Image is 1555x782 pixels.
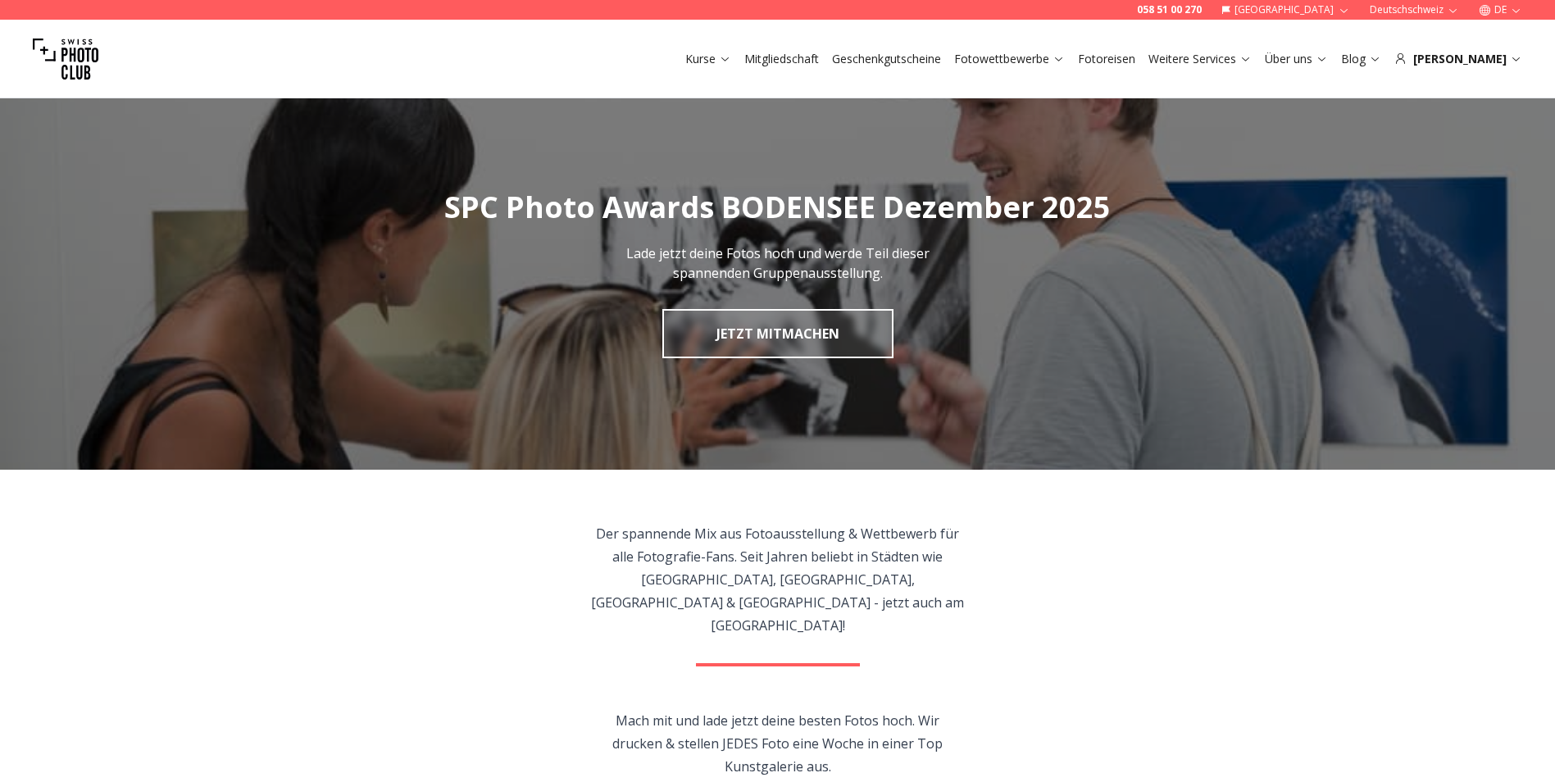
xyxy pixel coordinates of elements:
[1394,51,1522,67] div: [PERSON_NAME]
[1137,3,1202,16] a: 058 51 00 270
[33,26,98,92] img: Swiss photo club
[685,51,731,67] a: Kurse
[1142,48,1258,70] button: Weitere Services
[594,243,962,283] p: Lade jetzt deine Fotos hoch und werde Teil dieser spannenden Gruppenausstellung.
[954,51,1065,67] a: Fotowettbewerbe
[662,309,893,358] a: JETZT MITMACHEN
[738,48,825,70] button: Mitgliedschaft
[1265,51,1328,67] a: Über uns
[1341,51,1381,67] a: Blog
[1258,48,1334,70] button: Über uns
[679,48,738,70] button: Kurse
[832,51,941,67] a: Geschenkgutscheine
[590,522,965,637] p: Der spannende Mix aus Fotoausstellung & Wettbewerb für alle Fotografie-Fans. Seit Jahren beliebt ...
[744,51,819,67] a: Mitgliedschaft
[1334,48,1388,70] button: Blog
[1078,51,1135,67] a: Fotoreisen
[590,709,965,778] p: Mach mit und lade jetzt deine besten Fotos hoch. Wir drucken & stellen JEDES Foto eine Woche in e...
[825,48,948,70] button: Geschenkgutscheine
[1148,51,1252,67] a: Weitere Services
[1071,48,1142,70] button: Fotoreisen
[948,48,1071,70] button: Fotowettbewerbe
